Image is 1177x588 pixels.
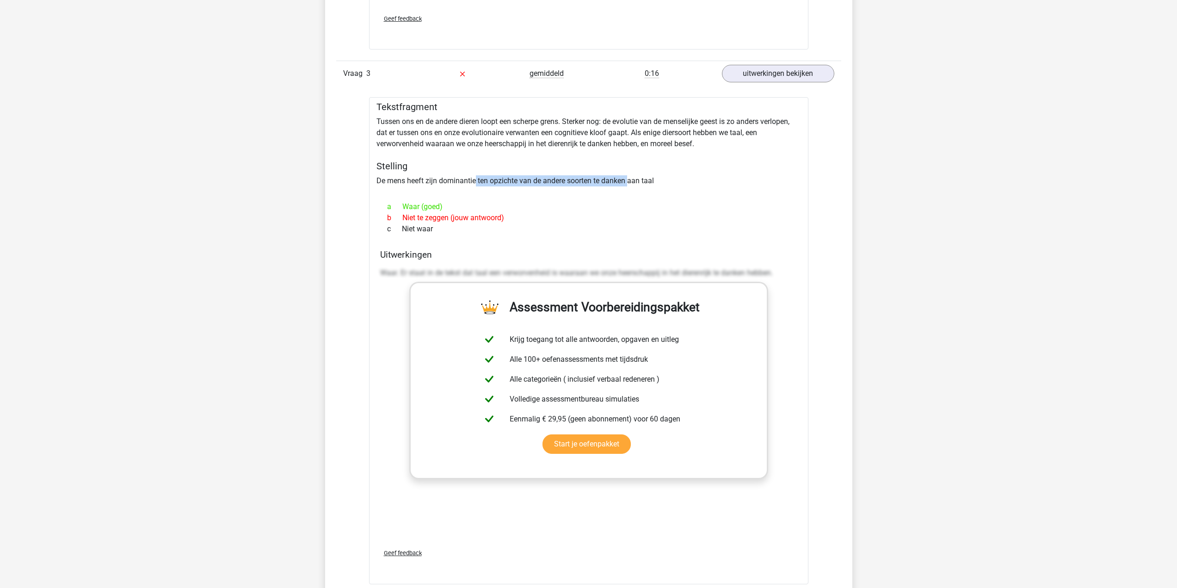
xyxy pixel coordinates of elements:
span: b [387,212,402,223]
span: Geef feedback [384,15,422,22]
div: Niet te zeggen (jouw antwoord) [380,212,797,223]
a: uitwerkingen bekijken [722,65,834,82]
span: 3 [366,69,370,78]
span: Geef feedback [384,550,422,557]
a: Start je oefenpakket [542,434,631,454]
span: 0:16 [645,69,659,78]
h4: Uitwerkingen [380,249,797,260]
span: gemiddeld [530,69,564,78]
div: Waar (goed) [380,201,797,212]
div: Niet waar [380,223,797,235]
span: a [387,201,402,212]
h5: Stelling [376,161,801,172]
span: c [387,223,402,235]
span: Vraag [343,68,366,79]
div: Tussen ons en de andere dieren loopt een scherpe grens. Sterker nog: de evolutie van de menselijk... [369,97,808,584]
h5: Tekstfragment [376,101,801,112]
p: Waar. Er staat in de tekst dat taal een verworvenheid is waaraan we onze heerschappij in het dier... [380,267,797,279]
